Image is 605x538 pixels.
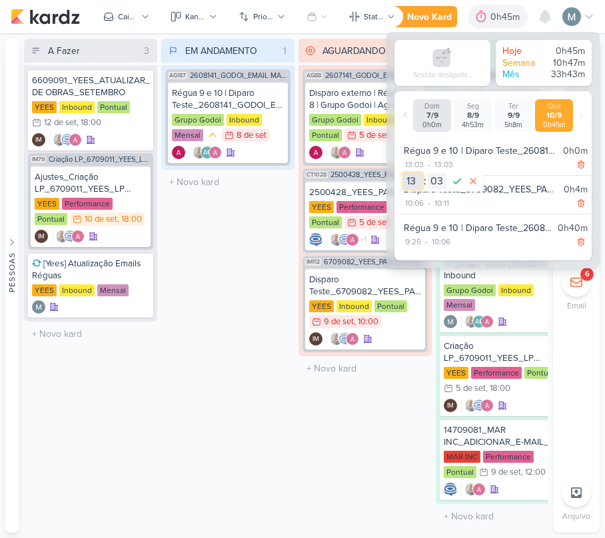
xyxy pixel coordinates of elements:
img: Mariana Amorim [444,315,457,328]
div: Disparo externo | Régua 7 e 8 | Grupo Godoi | Agosto [309,87,421,111]
div: 10:11 [433,197,450,209]
div: 5 de set [359,131,389,140]
div: Colaboradores: Iara Santos, Caroline Traven De Andrade, Alessandra Gomes, Isabella Machado Guimarães [326,233,366,246]
div: 0h0m [416,121,448,129]
div: 0h45m [545,45,585,57]
div: Aline Gimenez Graciano [201,146,214,159]
div: Inbound [364,114,399,126]
img: Alessandra Gomes [480,315,494,328]
img: Iara Santos [464,483,478,496]
div: Isabella Machado Guimarães [35,230,48,243]
div: Mês [502,69,542,81]
div: Ajustes_Criação LP_6709011_YEES_LP MEETING_PARQUE BUENA VISTA [35,171,147,195]
div: 12 de set [44,119,77,127]
div: 8 de set [237,131,267,140]
img: Caroline Traven De Andrade [338,332,351,346]
img: Iara Santos [53,133,66,146]
div: 33h43m [545,69,585,81]
div: Colaboradores: Iara Santos, Aline Gimenez Graciano, Alessandra Gomes [461,315,494,328]
p: Arquivo [562,510,590,522]
div: Disparo Teste_6709082_YEES_PARQUE BUENA VISTA_DISPARO [309,274,421,298]
div: 5 de set [456,384,486,393]
div: Pontual [309,216,342,228]
img: Iara Santos [55,230,69,243]
img: Alessandra Gomes [472,483,486,496]
div: Inbound [498,284,534,296]
button: Novo Kard [383,6,457,27]
span: 6709082_YEES_PARQUE BUENA VISTA_DISPARO [324,258,425,266]
div: 1 [278,44,292,58]
div: 4h53m [456,121,489,129]
div: 14709081_MAR INC_ADICIONAR_E-MAIL_RD [444,424,561,448]
p: IM [447,403,454,409]
span: 2608141_GODOI_EMAIL MARKETING_SETEMBRO [190,72,288,79]
img: Caroline Traven De Andrade [63,230,77,243]
div: Performance [62,198,113,210]
input: + Novo kard [27,324,155,344]
div: 5h8m [497,121,530,129]
img: Alessandra Gomes [346,332,359,346]
button: Pessoas [5,39,19,533]
div: Inbound [336,300,372,312]
span: 2607141_GODOI_EMAIL MARKETING_AGOSTO [325,72,425,79]
div: 0h0m [563,144,588,158]
div: , 10:00 [354,318,378,326]
div: Criador(a): Alessandra Gomes [309,146,322,159]
div: Criador(a): Mariana Amorim [444,315,457,328]
div: Criador(a): Isabella Machado Guimarães [32,133,45,146]
div: Grupo Godoi [172,114,224,126]
div: : [422,173,428,189]
span: 2500428_YEES_PARQUE_BUENA_VISTA_AJUSTE_LP [330,171,425,178]
div: Qua [538,102,570,111]
div: Pontual [97,101,130,113]
img: Iara Santos [330,146,343,159]
div: Criador(a): Mariana Amorim [32,300,45,314]
div: Régua 9 e 10 | Diparo Teste_2608141_GODOI_EMAIL MARKETING_SETEMBRO [404,144,558,158]
div: Colaboradores: Iara Santos, Caroline Traven De Andrade, Alessandra Gomes [49,133,82,146]
div: 0h45m [490,10,524,24]
div: 13:03 [433,158,454,170]
div: Criador(a): Isabella Machado Guimarães [35,230,48,243]
div: Pontual [444,466,476,478]
div: 13:03 [404,158,425,170]
div: 3 [139,44,155,58]
div: Colaboradores: Iara Santos, Alessandra Gomes [326,146,351,159]
div: Pessoas [6,252,18,292]
div: MAR INC [444,451,480,463]
div: YEES [35,198,59,210]
p: IM [38,234,45,240]
span: CT1028 [305,171,328,178]
img: Alessandra Gomes [71,230,85,243]
img: Iara Santos [464,399,478,412]
img: Caroline Traven De Andrade [309,233,322,246]
div: 9 de set [324,318,354,326]
img: Alessandra Gomes [480,399,494,412]
div: Aline Gimenez Graciano [472,315,486,328]
img: Alessandra Gomes [338,146,351,159]
img: Caroline Traven De Andrade [338,233,351,246]
img: Alessandra Gomes [69,133,82,146]
div: Mensal [97,284,129,296]
div: 10:06 [404,197,425,209]
img: Alessandra Gomes [309,146,322,159]
p: IM [312,336,319,343]
div: Semana [502,57,542,69]
div: 9 de set [491,468,521,477]
div: Inbound [227,114,262,126]
img: Alessandra Gomes [209,146,222,159]
img: Iara Santos [464,315,478,328]
div: Colaboradores: Iara Santos, Alessandra Gomes [461,483,486,496]
div: Isabella Machado Guimarães [32,133,45,146]
div: Performance [336,201,387,213]
div: [Grupo Godoi] Relatório Inbound [444,258,561,282]
div: 8/9 [456,111,489,121]
div: Ter [497,102,530,111]
div: Isabella Machado Guimarães [444,399,457,412]
div: YEES [309,300,334,312]
div: Grupo Godoi [309,114,361,126]
div: 0h45m [538,121,570,129]
div: Dom [416,102,448,111]
div: Hoje [502,45,542,57]
span: IM112 [305,258,321,266]
div: 0h40m [558,221,588,235]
